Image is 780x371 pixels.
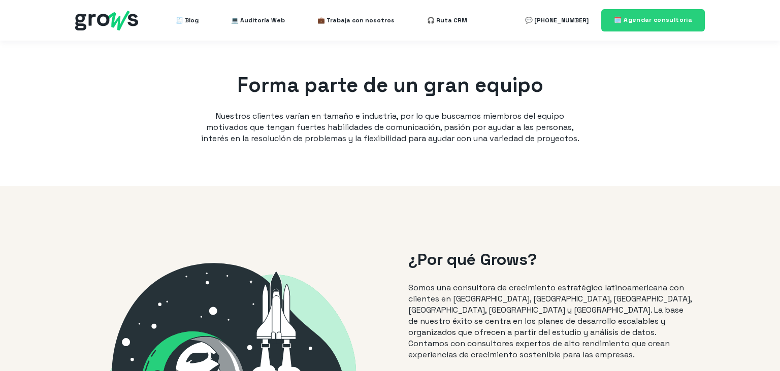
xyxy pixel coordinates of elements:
h2: ¿Por qué Grows? [408,248,695,271]
a: 💼 Trabaja con nosotros [317,10,395,30]
div: Widget de chat [729,322,780,371]
a: 💻 Auditoría Web [231,10,285,30]
a: 🎧 Ruta CRM [427,10,467,30]
a: 💬 [PHONE_NUMBER] [525,10,589,30]
p: Nuestros clientes varían en tamaño e industria, por lo que buscamos miembros del equipo motivados... [197,111,583,144]
h1: Forma parte de un gran equipo [197,71,583,99]
img: grows - hubspot [75,11,138,30]
a: 🧾 Blog [176,10,199,30]
span: 🗓️ Agendar consultoría [614,16,692,24]
a: 🗓️ Agendar consultoría [601,9,705,31]
iframe: Chat Widget [729,322,780,371]
p: Somos una consultora de crecimiento estratégico latinoamericana con clientes en [GEOGRAPHIC_DATA]... [408,282,695,360]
